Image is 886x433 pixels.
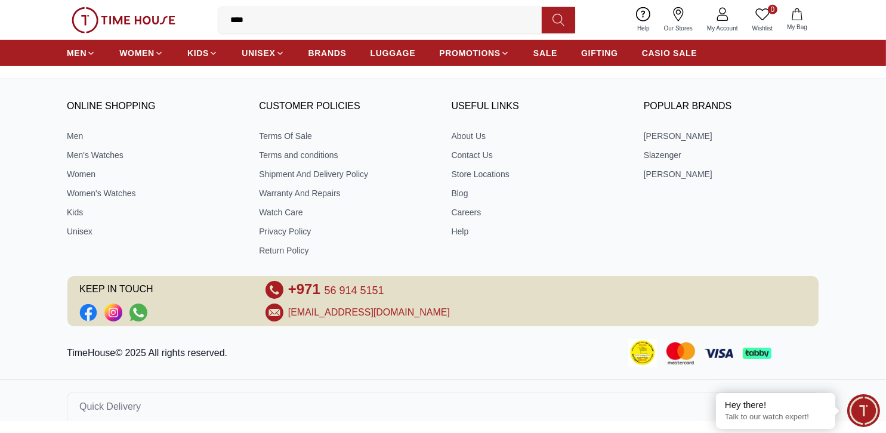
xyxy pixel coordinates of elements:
[72,7,175,33] img: ...
[129,304,147,321] a: Social Link
[452,130,627,142] a: About Us
[666,342,695,364] img: Mastercard
[743,348,771,359] img: Tabby Payment
[371,47,416,59] span: LUGGAGE
[259,206,434,218] a: Watch Care
[104,304,122,321] a: Social Link
[371,42,416,64] a: LUGGAGE
[79,281,249,299] span: KEEP IN TOUCH
[439,42,510,64] a: PROMOTIONS
[308,42,347,64] a: BRANDS
[780,6,814,34] button: My Bag
[288,281,384,299] a: +971 56 914 5151
[439,47,501,59] span: PROMOTIONS
[725,399,826,411] div: Hey there!
[67,98,242,116] h3: ONLINE SHOPPING
[642,42,697,64] a: CASIO SALE
[452,187,627,199] a: Blog
[288,305,450,320] a: [EMAIL_ADDRESS][DOMAIN_NAME]
[324,284,384,296] span: 56 914 5151
[644,98,819,116] h3: Popular Brands
[119,47,155,59] span: WOMEN
[259,225,434,237] a: Privacy Policy
[67,168,242,180] a: Women
[644,168,819,180] a: [PERSON_NAME]
[632,24,655,33] span: Help
[452,206,627,218] a: Careers
[79,304,97,321] a: Social Link
[581,47,618,59] span: GIFTING
[630,5,657,35] a: Help
[581,42,618,64] a: GIFTING
[452,149,627,161] a: Contact Us
[659,24,697,33] span: Our Stores
[748,24,777,33] span: Wishlist
[705,349,733,358] img: Visa
[782,23,812,32] span: My Bag
[768,5,777,14] span: 0
[242,42,284,64] a: UNISEX
[644,149,819,161] a: Slazenger
[67,187,242,199] a: Women's Watches
[657,5,700,35] a: Our Stores
[67,392,819,421] button: Quick Delivery
[259,98,434,116] h3: CUSTOMER POLICIES
[725,412,826,422] p: Talk to our watch expert!
[644,130,819,142] a: [PERSON_NAME]
[745,5,780,35] a: 0Wishlist
[79,400,141,414] span: Quick Delivery
[308,47,347,59] span: BRANDS
[259,187,434,199] a: Warranty And Repairs
[259,245,434,256] a: Return Policy
[187,47,209,59] span: KIDS
[187,42,218,64] a: KIDS
[67,130,242,142] a: Men
[452,225,627,237] a: Help
[452,168,627,180] a: Store Locations
[242,47,275,59] span: UNISEX
[452,98,627,116] h3: USEFUL LINKS
[628,339,657,367] img: Consumer Payment
[67,206,242,218] a: Kids
[781,349,810,358] img: Tamara Payment
[67,47,87,59] span: MEN
[79,304,97,321] li: Facebook
[259,149,434,161] a: Terms and conditions
[67,225,242,237] a: Unisex
[533,47,557,59] span: SALE
[119,42,163,64] a: WOMEN
[67,42,95,64] a: MEN
[67,149,242,161] a: Men's Watches
[533,42,557,64] a: SALE
[67,346,232,360] p: TimeHouse© 2025 All rights reserved.
[847,394,880,427] div: Chat Widget
[702,24,743,33] span: My Account
[642,47,697,59] span: CASIO SALE
[259,130,434,142] a: Terms Of Sale
[259,168,434,180] a: Shipment And Delivery Policy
